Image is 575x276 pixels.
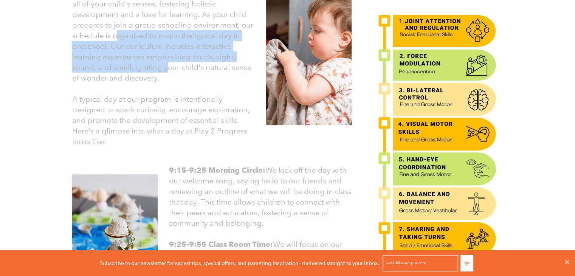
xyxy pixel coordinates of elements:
font: A typical day at our program is intentionally designed to spark curiosity, encourage exploration,... [72,95,250,146]
font: We kick off the day with our welcome song, saying hello to our friends and reviewing an outline o... [169,166,352,228]
p: Subscribe to our newsletter for expert tips, special offers, and parenting inspiration - delivere... [100,259,379,267]
button: Go [460,255,473,271]
input: email@example.com [383,255,458,271]
strong: 9:25-9:55 Class Room Time: [169,240,273,249]
strong: 9:15-9:25 Morning Circle: [169,166,265,175]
